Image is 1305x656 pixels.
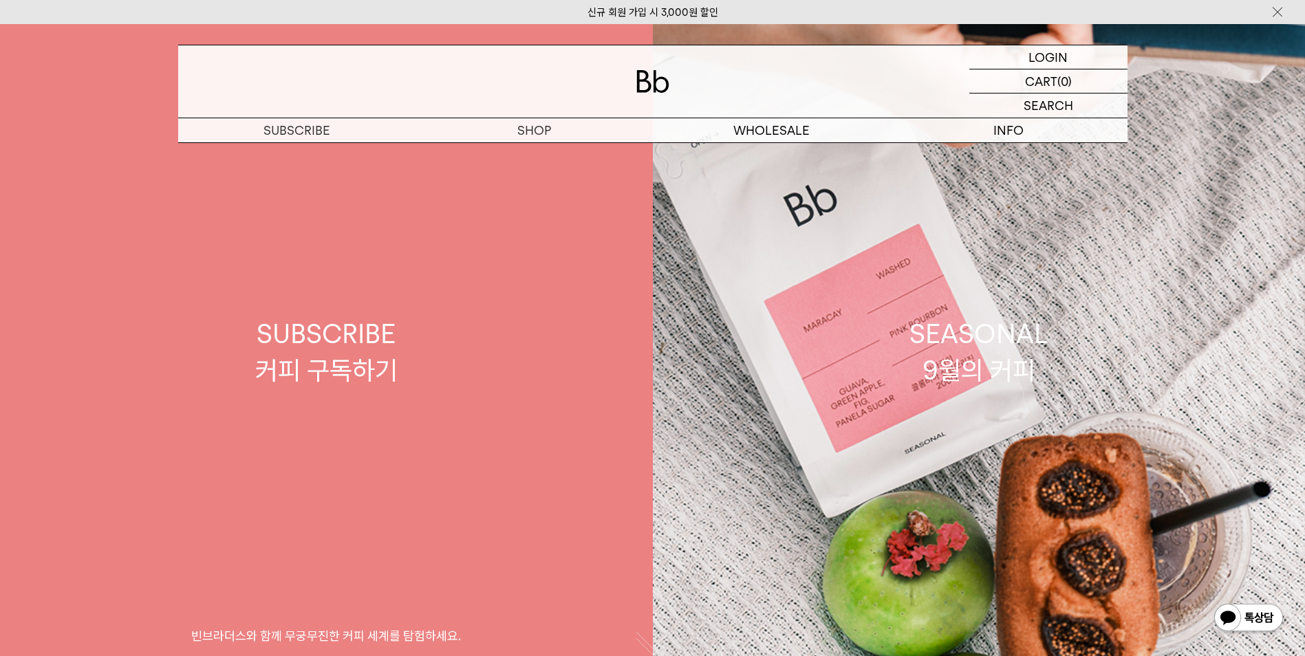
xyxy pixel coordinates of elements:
[969,45,1128,69] a: LOGIN
[969,69,1128,94] a: CART (0)
[416,118,653,142] a: SHOP
[1025,69,1057,93] p: CART
[636,70,669,93] img: 로고
[1213,602,1284,635] img: 카카오톡 채널 1:1 채팅 버튼
[1024,94,1073,118] p: SEARCH
[255,316,398,389] div: SUBSCRIBE 커피 구독하기
[653,118,890,142] p: WHOLESALE
[1028,45,1068,69] p: LOGIN
[1057,69,1072,93] p: (0)
[178,118,416,142] a: SUBSCRIBE
[587,6,718,19] a: 신규 회원 가입 시 3,000원 할인
[909,316,1048,389] div: SEASONAL 9월의 커피
[890,118,1128,142] p: INFO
